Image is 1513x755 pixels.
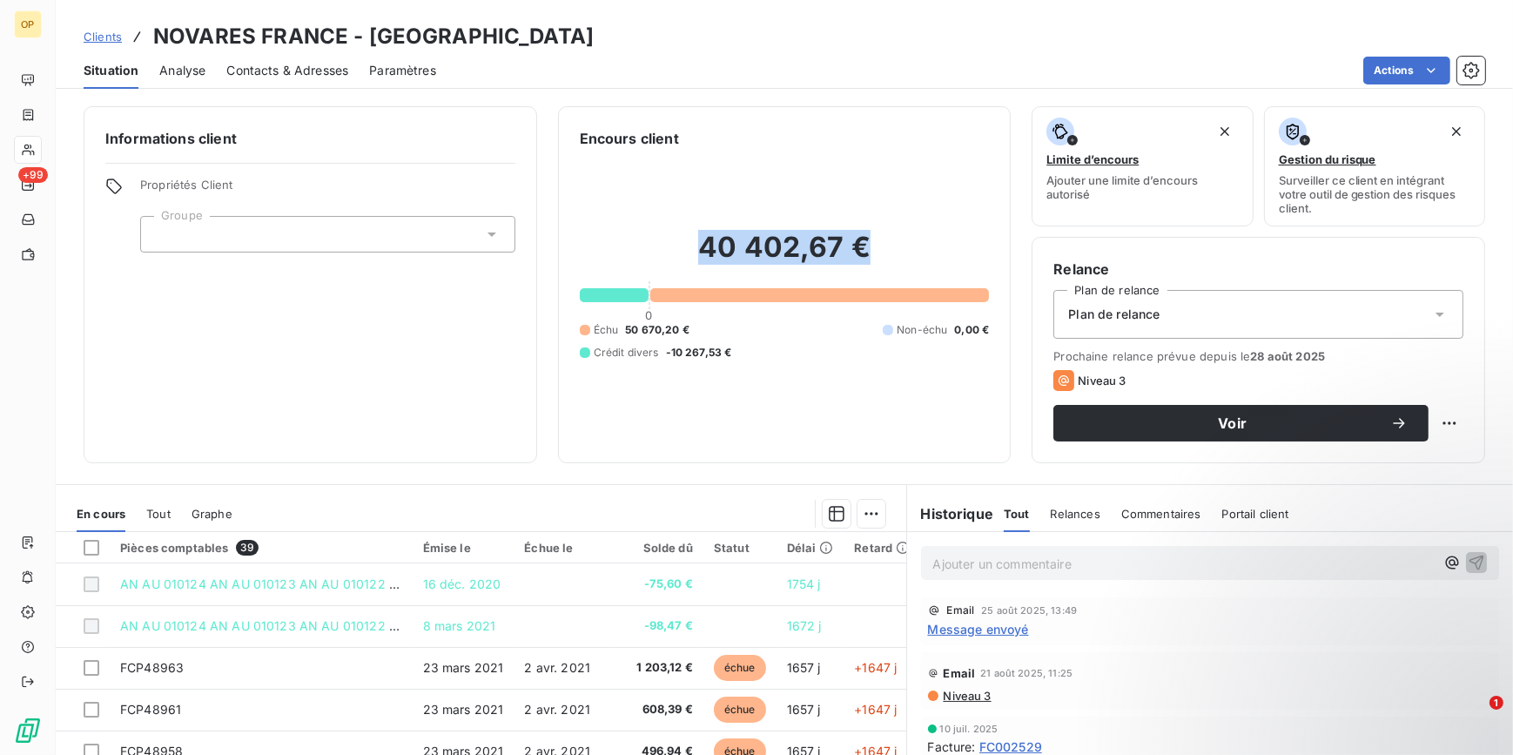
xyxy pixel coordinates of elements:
[787,541,834,555] div: Délai
[84,28,122,45] a: Clients
[120,618,506,633] span: AN AU 010124 AN AU 010123 AN AU 010122 AN AU 080321 VRT
[626,659,693,677] span: 1 203,12 €
[666,345,732,361] span: -10 267,53 €
[1489,696,1503,710] span: 1
[1279,152,1376,166] span: Gestion du risque
[423,576,501,591] span: 16 déc. 2020
[1046,152,1139,166] span: Limite d’encours
[369,62,436,79] span: Paramètres
[1032,106,1253,226] button: Limite d’encoursAjouter une limite d’encours autorisé
[1363,57,1450,84] button: Actions
[524,702,590,717] span: 2 avr. 2021
[120,576,587,591] span: AN AU 010124 AN AU 010123 AN AU 010122 AN AU 010121 AN au 161220 VRT
[120,660,184,675] span: FCP48963
[594,322,619,338] span: Échu
[1279,173,1470,215] span: Surveiller ce client en intégrant votre outil de gestion des risques client.
[120,702,181,717] span: FCP48961
[1264,106,1485,226] button: Gestion du risqueSurveiller ce client en intégrant votre outil de gestion des risques client.
[1068,306,1160,323] span: Plan de relance
[1053,405,1429,442] button: Voir
[1250,349,1325,363] span: 28 août 2025
[625,322,689,338] span: 50 670,20 €
[854,702,897,717] span: +1647 j
[1074,416,1390,430] span: Voir
[423,541,504,555] div: Émise le
[1004,507,1030,521] span: Tout
[1051,507,1100,521] span: Relances
[153,21,594,52] h3: NOVARES FRANCE - [GEOGRAPHIC_DATA]
[714,697,766,723] span: échue
[84,62,138,79] span: Situation
[854,660,897,675] span: +1647 j
[907,503,994,524] h6: Historique
[940,724,999,734] span: 10 juil. 2025
[787,618,822,633] span: 1672 j
[524,660,590,675] span: 2 avr. 2021
[423,702,504,717] span: 23 mars 2021
[944,666,976,680] span: Email
[928,620,1029,638] span: Message envoyé
[105,128,515,149] h6: Informations client
[947,605,975,616] span: Email
[787,576,821,591] span: 1754 j
[854,541,910,555] div: Retard
[140,178,515,202] span: Propriétés Client
[897,322,947,338] span: Non-échu
[714,655,766,681] span: échue
[1165,586,1513,708] iframe: Intercom notifications message
[714,541,766,555] div: Statut
[18,167,48,183] span: +99
[626,541,693,555] div: Solde dû
[14,717,42,745] img: Logo LeanPay
[1046,173,1238,201] span: Ajouter une limite d’encours autorisé
[954,322,989,338] span: 0,00 €
[646,308,653,322] span: 0
[192,507,232,521] span: Graphe
[626,576,693,593] span: -75,60 €
[423,660,504,675] span: 23 mars 2021
[120,540,402,556] div: Pièces comptables
[787,660,821,675] span: 1657 j
[524,541,605,555] div: Échue le
[1078,374,1126,388] span: Niveau 3
[155,226,169,242] input: Ajouter une valeur
[423,618,496,633] span: 8 mars 2021
[981,605,1077,616] span: 25 août 2025, 13:49
[626,701,693,718] span: 608,39 €
[236,540,259,556] span: 39
[580,128,679,149] h6: Encours client
[159,62,205,79] span: Analyse
[1053,259,1463,280] h6: Relance
[942,689,992,703] span: Niveau 3
[84,30,122,44] span: Clients
[980,668,1073,678] span: 21 août 2025, 11:25
[626,617,693,635] span: -98,47 €
[1121,507,1201,521] span: Commentaires
[787,702,821,717] span: 1657 j
[77,507,125,521] span: En cours
[14,10,42,38] div: OP
[580,230,990,282] h2: 40 402,67 €
[226,62,348,79] span: Contacts & Adresses
[1454,696,1496,738] iframe: Intercom live chat
[594,345,659,361] span: Crédit divers
[1053,349,1463,363] span: Prochaine relance prévue depuis le
[1222,507,1289,521] span: Portail client
[146,507,171,521] span: Tout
